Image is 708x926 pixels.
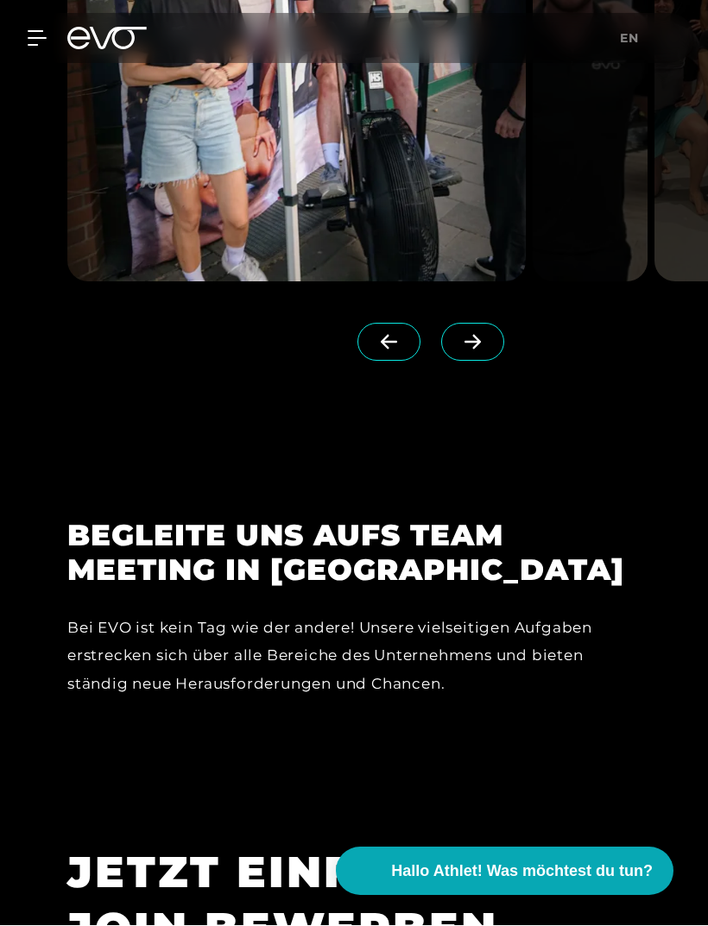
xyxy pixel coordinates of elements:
button: Hallo Athlet! Was möchtest du tun? [336,847,673,896]
span: en [620,31,639,47]
h2: BEGLEITE UNS AUFS TEAM MEETING IN [GEOGRAPHIC_DATA] [67,519,641,589]
div: Bei EVO ist kein Tag wie der andere! Unsere vielseitigen Aufgaben erstrecken sich über alle Berei... [67,614,641,698]
span: Hallo Athlet! Was möchtest du tun? [391,860,653,884]
a: en [620,29,649,49]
